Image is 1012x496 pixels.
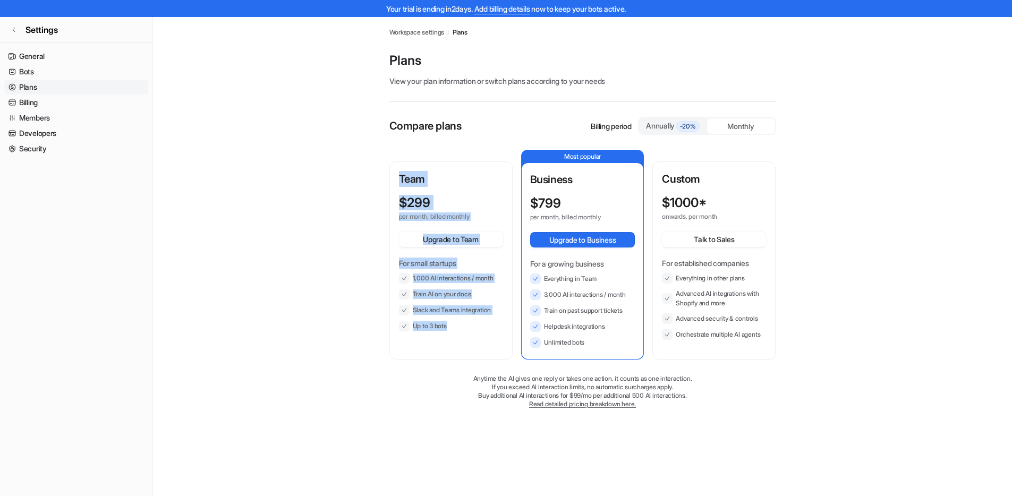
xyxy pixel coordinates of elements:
[707,118,775,134] div: Monthly
[4,80,148,95] a: Plans
[529,400,636,408] a: Read detailed pricing breakdown here.
[399,289,503,300] li: Train AI on your docs
[399,258,503,269] p: For small startups
[389,28,445,37] a: Workspace settings
[453,28,467,37] a: Plans
[530,305,635,316] li: Train on past support tickets
[662,258,766,269] p: For established companies
[389,383,776,391] p: If you exceed AI interaction limits, no automatic surcharges apply.
[530,258,635,269] p: For a growing business
[4,141,148,156] a: Security
[643,120,703,132] div: Annually
[4,110,148,125] a: Members
[662,313,766,324] li: Advanced security & controls
[399,305,503,315] li: Slack and Teams integration
[389,75,776,87] p: View your plan information or switch plans according to your needs
[662,232,766,247] button: Talk to Sales
[662,195,707,210] p: $ 1000*
[389,374,776,383] p: Anytime the AI gives one reply or takes one action, it counts as one interaction.
[522,150,644,163] p: Most popular
[662,171,766,187] p: Custom
[399,273,503,284] li: 1,000 AI interactions / month
[530,337,635,348] li: Unlimited bots
[530,172,635,187] p: Business
[25,23,58,36] span: Settings
[662,289,766,308] li: Advanced AI integrations with Shopify and more
[662,212,747,221] p: onwards, per month
[530,232,635,247] button: Upgrade to Business
[530,213,616,221] p: per month, billed monthly
[474,4,530,13] a: Add billing details
[676,121,700,132] span: -20%
[447,28,449,37] span: /
[530,196,561,211] p: $ 799
[389,391,776,400] p: Buy additional AI interactions for $99/mo per additional 500 AI interactions.
[4,126,148,141] a: Developers
[389,52,776,69] p: Plans
[530,273,635,284] li: Everything in Team
[662,273,766,284] li: Everything in other plans
[389,118,462,134] p: Compare plans
[4,64,148,79] a: Bots
[591,121,631,132] p: Billing period
[399,171,503,187] p: Team
[399,195,430,210] p: $ 299
[4,95,148,110] a: Billing
[399,232,503,247] button: Upgrade to Team
[399,321,503,331] li: Up to 3 bots
[662,329,766,340] li: Orchestrate multiple AI agents
[530,321,635,332] li: Helpdesk integrations
[4,49,148,64] a: General
[530,289,635,300] li: 3,000 AI interactions / month
[399,212,484,221] p: per month, billed monthly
